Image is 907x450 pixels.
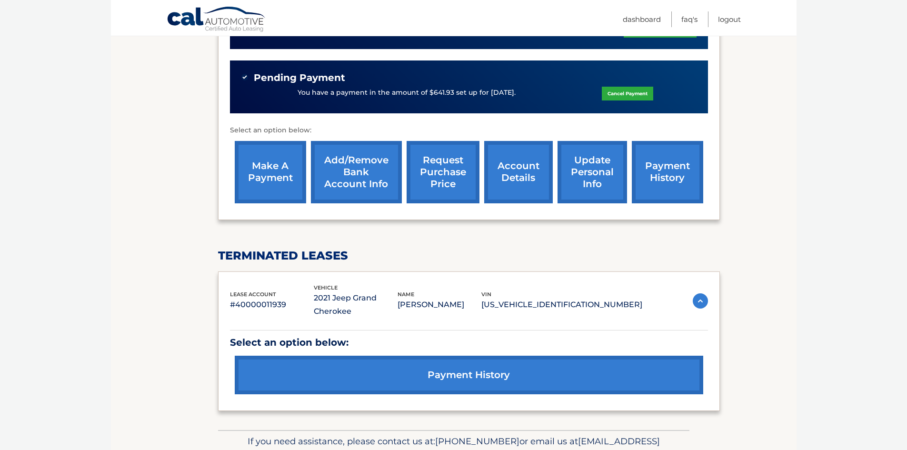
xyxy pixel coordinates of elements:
[398,298,481,311] p: [PERSON_NAME]
[481,291,491,298] span: vin
[693,293,708,309] img: accordion-active.svg
[558,141,627,203] a: update personal info
[218,249,720,263] h2: terminated leases
[235,141,306,203] a: make a payment
[398,291,414,298] span: name
[314,284,338,291] span: vehicle
[167,6,267,34] a: Cal Automotive
[407,141,479,203] a: request purchase price
[298,88,516,98] p: You have a payment in the amount of $641.93 set up for [DATE].
[481,298,642,311] p: [US_VEHICLE_IDENTIFICATION_NUMBER]
[311,141,402,203] a: Add/Remove bank account info
[254,72,345,84] span: Pending Payment
[230,298,314,311] p: #40000011939
[602,87,653,100] a: Cancel Payment
[230,291,276,298] span: lease account
[632,141,703,203] a: payment history
[435,436,519,447] span: [PHONE_NUMBER]
[230,334,708,351] p: Select an option below:
[623,11,661,27] a: Dashboard
[230,125,708,136] p: Select an option below:
[235,356,703,394] a: payment history
[718,11,741,27] a: Logout
[314,291,398,318] p: 2021 Jeep Grand Cherokee
[484,141,553,203] a: account details
[241,74,248,80] img: check-green.svg
[681,11,698,27] a: FAQ's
